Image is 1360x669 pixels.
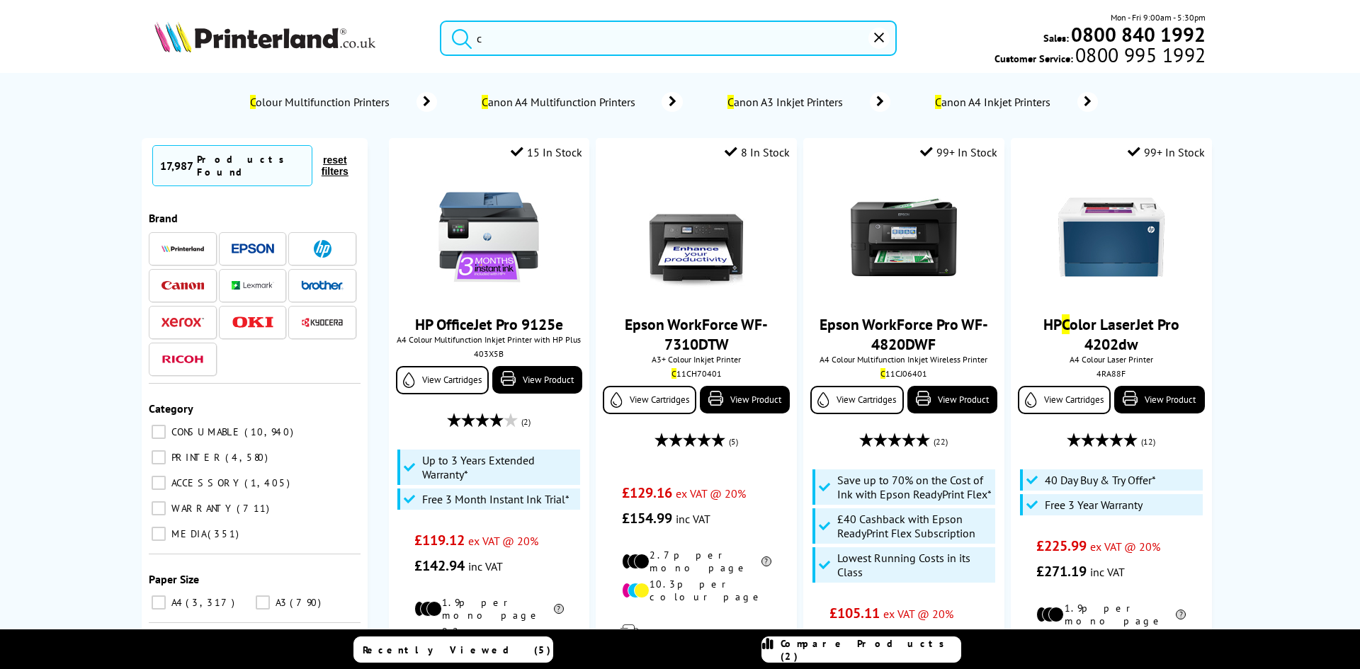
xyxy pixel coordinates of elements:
[810,354,997,365] span: A4 Colour Multifunction Inkjet Wireless Printer
[1043,314,1179,354] a: HPColor LaserJet Pro 4202dw
[1128,145,1205,159] div: 99+ In Stock
[880,368,885,379] mark: C
[622,484,672,502] span: £129.16
[907,386,997,413] a: View Product
[414,625,564,651] li: 9.2p per colour page
[676,512,710,526] span: inc VAT
[353,636,553,663] a: Recently Viewed (5)
[645,625,773,641] span: Free Next Day Delivery*
[168,425,243,438] span: CONSUMABLE
[700,386,790,413] a: View Product
[511,145,582,159] div: 15 In Stock
[197,153,305,178] div: Products Found
[1071,21,1206,47] b: 0800 840 1992
[363,644,551,656] span: Recently Viewed (5)
[161,281,204,290] img: Canon
[837,473,992,501] span: Save up to 70% on the Cost of Ink with Epson ReadyPrint Flex*
[934,428,948,455] span: (22)
[1069,28,1206,41] a: 0800 840 1992
[492,366,582,394] a: View Product
[671,368,676,379] mark: C
[250,95,256,109] mark: C
[415,314,563,334] a: HP OfficeJet Pro 9125e
[149,401,193,416] span: Category
[436,184,542,290] img: hp-officejet-pro-9125e-front-new-small.jpg
[154,21,375,52] img: Printerland Logo
[414,556,465,575] span: £142.94
[1045,473,1156,487] span: 40 Day Buy & Try Offer*
[603,614,789,653] div: modal_delivery
[422,453,577,481] span: Up to 3 Years Extended Warranty*
[168,451,224,464] span: PRINTER
[149,572,199,586] span: Paper Size
[1021,368,1201,379] div: 4RA88F
[248,95,395,109] span: olour Multifunction Printers
[1018,354,1204,365] span: A4 Colour Laser Printer
[1036,537,1087,555] span: £225.99
[232,316,274,328] img: OKI
[301,317,344,328] img: Kyocera
[603,354,789,365] span: A3+ Colour Inkjet Printer
[1043,31,1069,45] span: Sales:
[814,368,993,379] div: 11CJ06401
[468,559,503,573] span: inc VAT
[933,92,1098,112] a: Canon A4 Inkjet Printers
[396,366,489,394] a: View Cartridges
[820,314,988,354] a: Epson WorkForce Pro WF-4820DWF
[168,527,206,540] span: MEDIA
[829,604,880,622] span: £105.11
[149,211,178,225] span: Brand
[810,386,903,414] a: View Cartridges
[1045,498,1143,512] span: Free 3 Year Warranty
[1018,386,1111,414] a: View Cartridges
[154,21,422,55] a: Printerland Logo
[725,92,890,112] a: Canon A3 Inkjet Printers
[232,244,274,254] img: Epson
[676,486,746,501] span: ex VAT @ 20%
[152,527,166,541] input: MEDIA 351
[399,348,579,359] div: 403X5B
[237,502,273,515] span: 711
[933,95,1056,109] span: anon A4 Inkjet Printers
[160,159,193,173] span: 17,987
[480,92,683,112] a: Canon A4 Multifunction Printers
[1114,386,1204,413] a: View Product
[290,596,324,609] span: 790
[1036,562,1087,581] span: £271.19
[851,184,957,290] img: Epson-WF-4820-Front-RP-Small.jpg
[837,551,992,579] span: Lowest Running Costs in its Class
[248,92,437,112] a: Colour Multifunction Printers
[422,492,569,506] span: Free 3 Month Instant Ink Trial*
[168,476,243,489] span: ACCESSORY
[168,596,184,609] span: A4
[244,476,293,489] span: 1,405
[161,355,204,363] img: Ricoh
[1036,602,1186,627] li: 1.9p per mono page
[1090,565,1125,579] span: inc VAT
[1141,428,1155,455] span: (12)
[301,280,344,290] img: Brother
[244,425,297,438] span: 10,940
[761,636,961,663] a: Compare Products (2)
[1062,314,1070,334] mark: C
[521,408,531,435] span: (2)
[396,334,582,345] span: A4 Colour Multifunction Inkjet Printer with HP Plus
[622,509,672,527] span: £154.99
[186,596,238,609] span: 3,317
[152,450,166,464] input: PRINTER 4,580
[920,145,997,159] div: 99+ In Stock
[480,95,640,109] span: anon A4 Multifunction Printers
[468,534,538,548] span: ex VAT @ 20%
[725,145,790,159] div: 8 In Stock
[414,531,465,549] span: £119.12
[622,578,771,603] li: 10.3p per colour page
[482,95,488,109] mark: C
[837,512,992,540] span: £40 Cashback with Epson ReadyPrint Flex Subscription
[725,95,849,109] span: anon A3 Inkjet Printers
[1111,11,1206,24] span: Mon - Fri 9:00am - 5:30pm
[232,281,274,290] img: Lexmark
[622,549,771,574] li: 2.7p per mono page
[625,314,768,354] a: Epson WorkForce WF-7310DTW
[994,48,1206,65] span: Customer Service:
[729,428,738,455] span: (5)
